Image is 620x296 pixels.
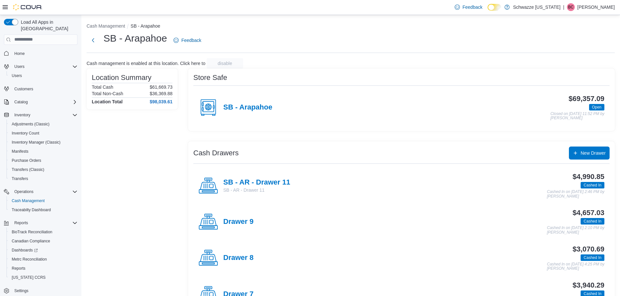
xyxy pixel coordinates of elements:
[9,72,77,80] span: Users
[581,218,604,225] span: Cashed In
[9,274,48,281] a: [US_STATE] CCRS
[14,86,33,92] span: Customers
[12,219,77,227] span: Reports
[12,167,44,172] span: Transfers (Classic)
[18,19,77,32] span: Load All Apps in [GEOGRAPHIC_DATA]
[87,23,615,31] nav: An example of EuiBreadcrumbs
[9,166,77,174] span: Transfers (Classic)
[7,174,80,183] button: Transfers
[7,156,80,165] button: Purchase Orders
[12,287,31,295] a: Settings
[87,23,125,29] button: Cash Management
[7,120,80,129] button: Adjustments (Classic)
[9,237,53,245] a: Canadian Compliance
[1,62,80,71] button: Users
[9,120,77,128] span: Adjustments (Classic)
[12,229,52,235] span: BioTrack Reconciliation
[9,157,44,164] a: Purchase Orders
[547,262,604,271] p: Cashed In on [DATE] 4:25 PM by [PERSON_NAME]
[462,4,482,10] span: Feedback
[13,4,42,10] img: Cova
[7,264,80,273] button: Reports
[9,246,40,254] a: Dashboards
[9,148,31,155] a: Manifests
[452,1,485,14] a: Feedback
[584,218,601,224] span: Cashed In
[9,197,77,205] span: Cash Management
[550,112,604,121] p: Closed on [DATE] 11:52 PM by [PERSON_NAME]
[9,148,77,155] span: Manifests
[547,190,604,199] p: Cashed In on [DATE] 2:46 PM by [PERSON_NAME]
[12,131,39,136] span: Inventory Count
[9,206,53,214] a: Traceabilty Dashboard
[14,99,28,105] span: Catalog
[7,147,80,156] button: Manifests
[12,85,77,93] span: Customers
[9,129,77,137] span: Inventory Count
[12,257,47,262] span: Metrc Reconciliation
[12,50,27,58] a: Home
[9,129,42,137] a: Inventory Count
[9,197,47,205] a: Cash Management
[12,140,61,145] span: Inventory Manager (Classic)
[569,147,610,160] button: New Drawer
[1,84,80,94] button: Customers
[12,238,50,244] span: Canadian Compliance
[9,228,77,236] span: BioTrack Reconciliation
[572,281,604,289] h3: $3,940.29
[12,98,30,106] button: Catalog
[131,23,160,29] button: SB - Arapahoe
[223,103,272,112] h4: SB - Arapahoe
[9,237,77,245] span: Canadian Compliance
[589,104,604,110] span: Open
[547,226,604,235] p: Cashed In on [DATE] 2:10 PM by [PERSON_NAME]
[12,111,77,119] span: Inventory
[9,255,49,263] a: Metrc Reconciliation
[569,95,604,103] h3: $69,357.09
[584,255,601,261] span: Cashed In
[7,255,80,264] button: Metrc Reconciliation
[7,227,80,237] button: BioTrack Reconciliation
[572,209,604,217] h3: $4,657.03
[1,49,80,58] button: Home
[14,189,34,194] span: Operations
[193,74,227,82] h3: Store Safe
[150,84,172,90] p: $61,669.73
[14,64,24,69] span: Users
[567,3,575,11] div: Brennan Croy
[7,196,80,205] button: Cash Management
[1,187,80,196] button: Operations
[9,166,47,174] a: Transfers (Classic)
[572,173,604,181] h3: $4,990.85
[7,273,80,282] button: [US_STATE] CCRS
[12,275,46,280] span: [US_STATE] CCRS
[1,110,80,120] button: Inventory
[12,85,36,93] a: Customers
[181,37,201,44] span: Feedback
[9,157,77,164] span: Purchase Orders
[1,286,80,295] button: Settings
[581,150,606,156] span: New Drawer
[12,266,25,271] span: Reports
[223,178,290,187] h4: SB - AR - Drawer 11
[103,32,167,45] h1: SB - Arapahoe
[9,138,63,146] a: Inventory Manager (Classic)
[218,60,232,67] span: disable
[9,255,77,263] span: Metrc Reconciliation
[12,188,77,196] span: Operations
[14,288,28,293] span: Settings
[513,3,560,11] p: Schwazze [US_STATE]
[581,254,604,261] span: Cashed In
[12,287,77,295] span: Settings
[572,245,604,253] h3: $3,070.69
[12,219,31,227] button: Reports
[207,58,243,69] button: disable
[581,182,604,188] span: Cashed In
[7,205,80,214] button: Traceabilty Dashboard
[12,122,49,127] span: Adjustments (Classic)
[9,246,77,254] span: Dashboards
[9,120,52,128] a: Adjustments (Classic)
[12,111,33,119] button: Inventory
[92,99,123,104] h4: Location Total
